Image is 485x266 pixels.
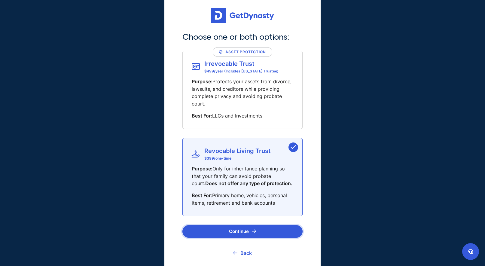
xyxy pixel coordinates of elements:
span: $499/year (Includes [US_STATE] Trustee) [204,69,279,73]
img: Get started for free with Dynasty Trust Company [211,8,274,23]
span: Purpose: [192,166,212,172]
img: go back icon [233,251,237,255]
span: Irrevocable Trust [204,60,279,67]
div: Revocable Living Trust$399/one-timePurpose:Only for inheritance planning so that your family can ... [182,138,303,216]
p: LLCs and Investments [192,112,293,120]
span: Revocable Living Trust [204,147,271,154]
span: Does not offer any type of protection. [205,180,292,186]
p: Only for inheritance planning so that your family can avoid probate court. [192,165,293,187]
span: Best For: [192,113,212,119]
h2: Choose one or both options: [182,32,303,42]
p: Protects your assets from divorce, lawsuits, and creditors while providing complete privacy and a... [192,78,293,108]
a: Back [233,246,252,261]
p: Primary home, vehicles, personal items, retirement and bank accounts [192,192,293,207]
button: Continue [182,225,303,238]
div: Asset Protection [219,49,266,55]
div: Asset ProtectionIrrevocable Trust$499/year (Includes [US_STATE] Trustee)Purpose:Protects your ass... [182,51,303,129]
span: $ 399 /one-time [204,156,271,161]
span: Purpose: [192,78,212,84]
span: Best For: [192,192,212,198]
